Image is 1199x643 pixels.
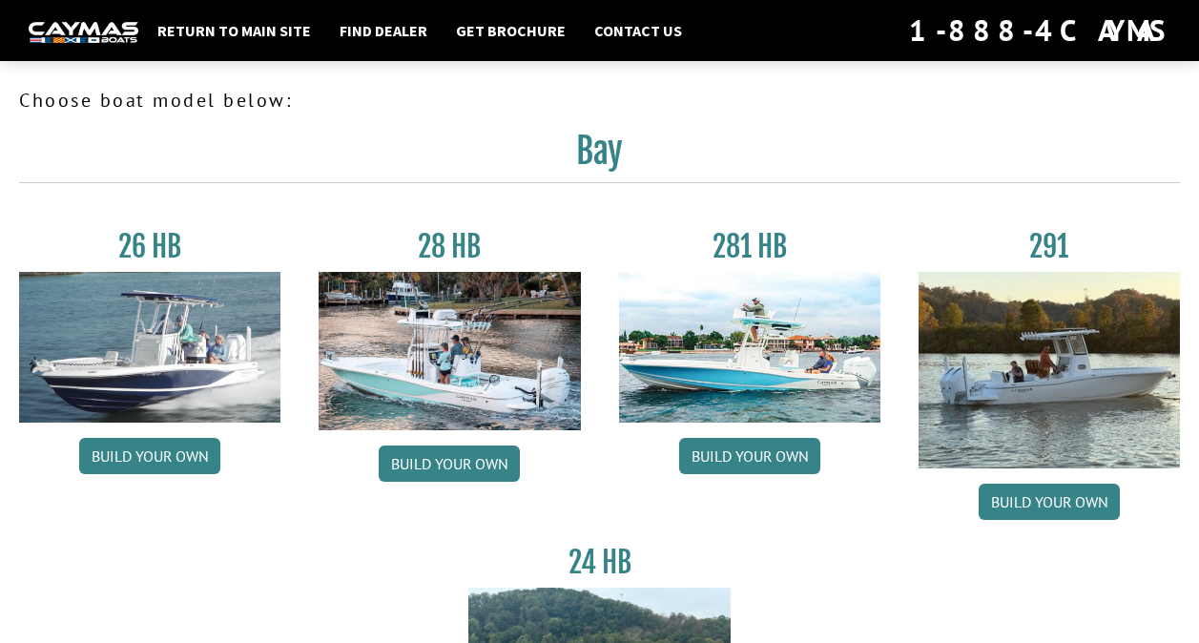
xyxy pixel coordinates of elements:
[79,438,220,474] a: Build your own
[330,18,437,43] a: Find Dealer
[619,272,880,423] img: 28-hb-twin.jpg
[909,10,1170,52] div: 1-888-4CAYMAS
[919,272,1180,468] img: 291_Thumbnail.jpg
[19,229,280,264] h3: 26 HB
[468,545,730,580] h3: 24 HB
[29,22,138,42] img: white-logo-c9c8dbefe5ff5ceceb0f0178aa75bf4bb51f6bca0971e226c86eb53dfe498488.png
[19,272,280,423] img: 26_new_photo_resized.jpg
[19,130,1180,183] h2: Bay
[446,18,575,43] a: Get Brochure
[19,86,1180,114] p: Choose boat model below:
[379,446,520,482] a: Build your own
[679,438,820,474] a: Build your own
[585,18,692,43] a: Contact Us
[148,18,320,43] a: Return to main site
[319,272,580,430] img: 28_hb_thumbnail_for_caymas_connect.jpg
[619,229,880,264] h3: 281 HB
[319,229,580,264] h3: 28 HB
[919,229,1180,264] h3: 291
[979,484,1120,520] a: Build your own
